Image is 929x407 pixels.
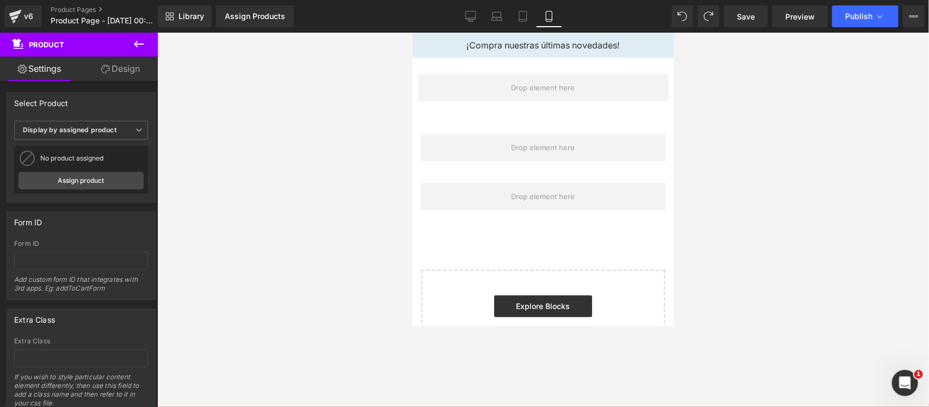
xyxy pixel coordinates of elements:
button: Publish [832,5,899,27]
div: Extra Class [14,337,148,345]
button: More [903,5,925,27]
a: v6 [4,5,42,27]
a: Tablet [510,5,536,27]
span: Publish [845,12,872,21]
div: Select Product [14,92,69,108]
b: Display by assigned product [23,126,116,134]
span: 1 [914,370,923,379]
p: ¡Compra nuestras últimas novedades! [24,8,237,17]
a: Mobile [536,5,562,27]
div: Form ID [14,240,148,248]
a: Explore Blocks [82,263,180,285]
a: Product Pages [51,5,176,14]
button: Undo [672,5,693,27]
div: Assign Products [225,12,285,21]
span: Library [179,11,204,21]
div: v6 [22,9,35,23]
img: pImage [19,150,36,167]
div: Add custom form ID that integrates with 3rd apps. Eg: addToCartForm [14,275,148,300]
iframe: Intercom live chat [892,370,918,396]
a: Desktop [458,5,484,27]
span: Preview [785,11,815,22]
a: Preview [772,5,828,27]
a: Laptop [484,5,510,27]
span: Product [29,40,64,49]
a: Design [81,57,160,81]
div: Extra Class [14,309,55,324]
div: No product assigned [40,155,144,162]
div: Form ID [14,212,42,227]
a: New Library [158,5,212,27]
span: Product Page - [DATE] 00:48:00 [51,16,155,25]
a: Assign product [19,172,144,189]
span: Save [737,11,755,22]
button: Redo [698,5,719,27]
